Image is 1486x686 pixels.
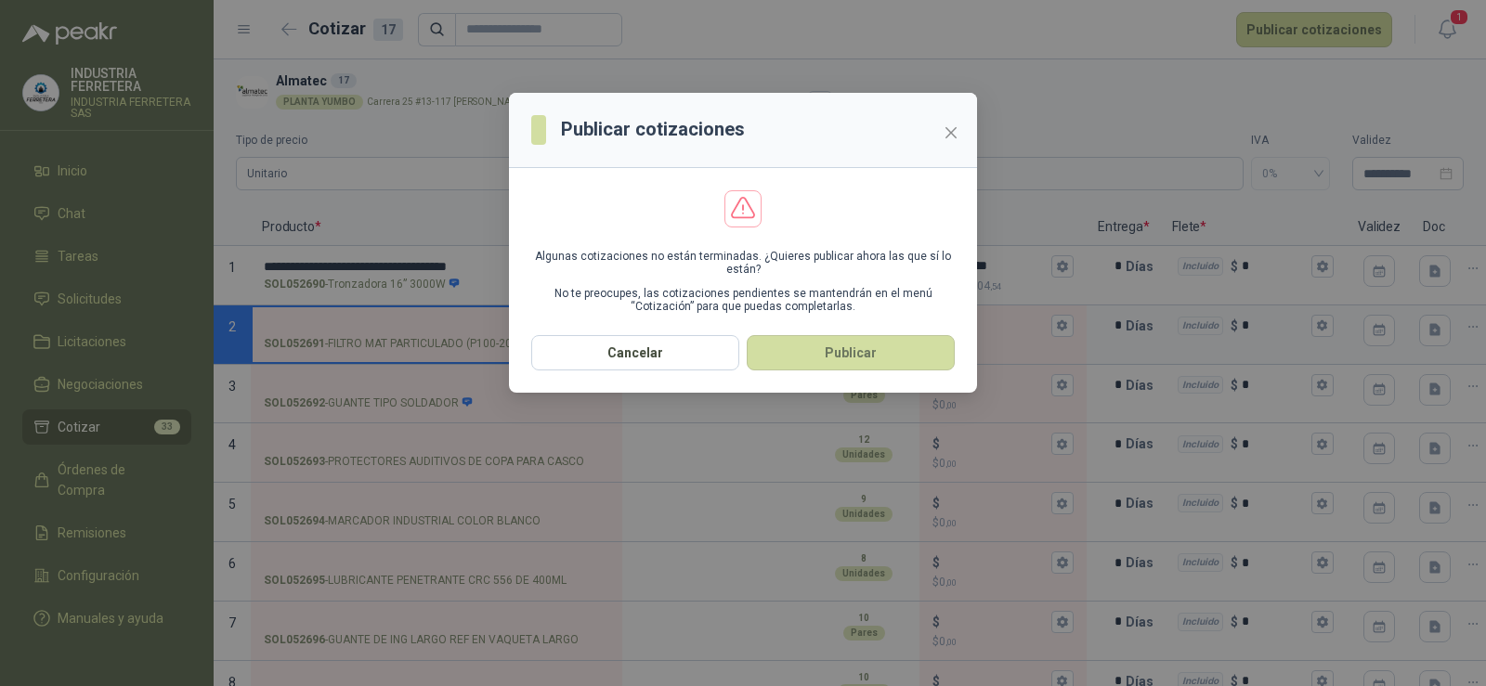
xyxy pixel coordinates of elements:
[747,335,955,370] button: Publicar
[944,125,958,140] span: close
[561,115,745,144] h3: Publicar cotizaciones
[531,335,739,370] button: Cancelar
[531,250,955,276] p: Algunas cotizaciones no están terminadas. ¿Quieres publicar ahora las que sí lo están?
[936,118,966,148] button: Close
[531,287,955,313] p: No te preocupes, las cotizaciones pendientes se mantendrán en el menú “Cotización” para que pueda...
